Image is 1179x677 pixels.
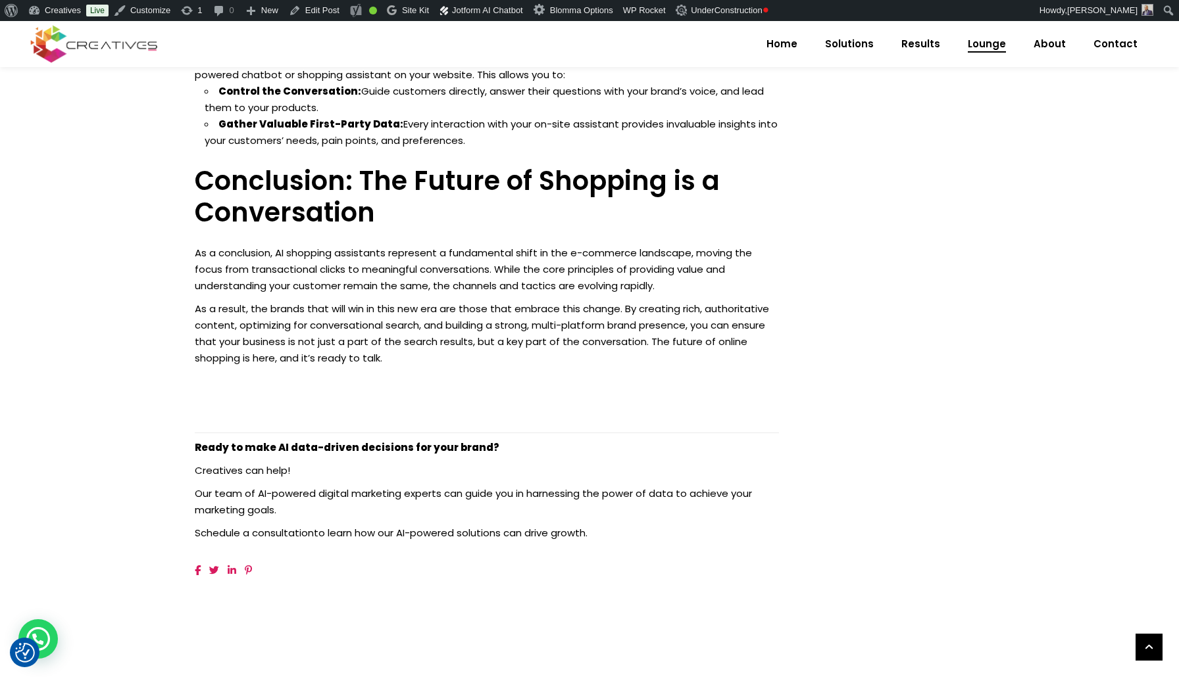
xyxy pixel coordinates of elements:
[195,525,779,541] p: to learn how our AI-powered solutions can drive growth.
[676,5,689,16] img: Creatives | Beyond the Search Bar: How AI Shopping Assistants Are Rewriting the Rules of E-commerce
[86,5,109,16] a: Live
[968,27,1006,61] span: Lounge
[888,27,954,61] a: Results
[205,116,779,149] li: Every interaction with your on-site assistant provides invaluable insights into your customers’ n...
[218,117,403,131] strong: Gather Valuable First-Party Data:
[901,27,940,61] span: Results
[1020,27,1080,61] a: About
[195,300,779,366] p: As a result, the brands that will win in this new era are those that embrace this change. By crea...
[369,7,377,14] div: Good
[205,83,779,116] li: Guide customers directly, answer their questions with your brand’s voice, and lead them to your p...
[1067,5,1138,15] span: [PERSON_NAME]
[195,165,779,228] h3: Conclusion: The Future of Shopping is a Conversation
[825,27,874,61] span: Solutions
[753,27,811,61] a: Home
[209,563,219,577] a: link
[18,619,58,659] div: WhatsApp contact
[195,462,779,479] p: Creatives can help!
[218,84,361,98] strong: Control the Conversation:
[195,563,201,577] a: link
[1034,27,1066,61] span: About
[28,24,161,64] img: Creatives
[195,245,779,294] p: As a conclusion, AI shopping assistants represent a fundamental shift in the e-commerce landscape...
[1141,4,1153,16] img: Creatives | Beyond the Search Bar: How AI Shopping Assistants Are Rewriting the Rules of E-commerce
[195,485,779,518] p: Our team of AI-powered digital marketing experts can guide you in harnessing the power of data to...
[15,643,35,663] button: Consent Preferences
[228,563,236,577] a: link
[195,526,314,540] a: Schedule a consultation
[766,27,797,61] span: Home
[402,5,429,15] span: Site Kit
[954,27,1020,61] a: Lounge
[195,440,499,454] strong: Ready to make AI data-driven decisions for your brand?
[811,27,888,61] a: Solutions
[1093,27,1138,61] span: Contact
[1136,634,1163,661] a: link
[15,643,35,663] img: Revisit consent button
[245,563,252,577] a: link
[195,50,779,149] li: Don’t just optimize for external assistants; consider implementing your own AI-powered chatbot or...
[1080,27,1151,61] a: Contact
